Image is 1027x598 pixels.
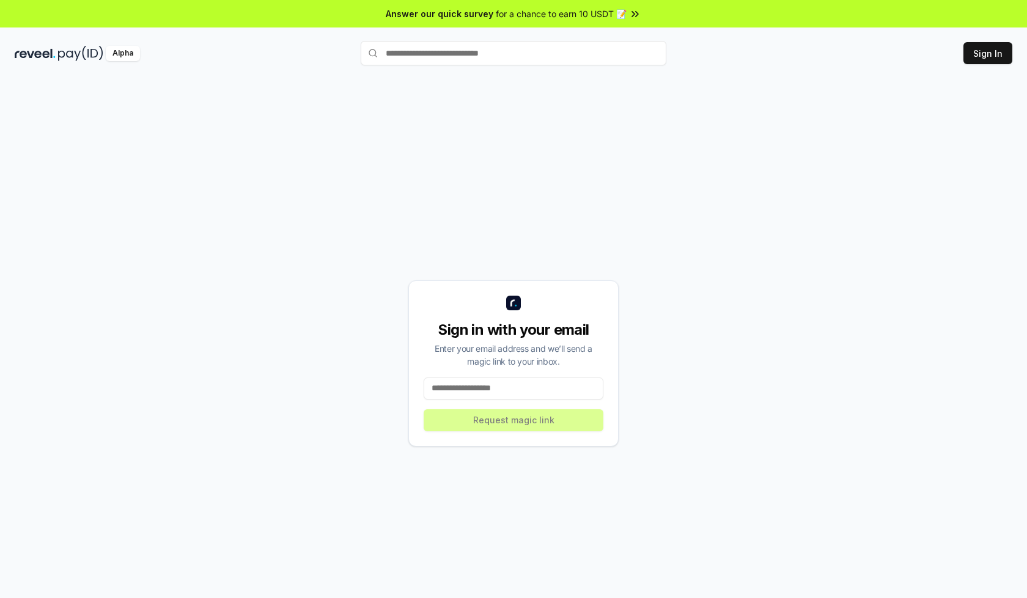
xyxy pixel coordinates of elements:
[15,46,56,61] img: reveel_dark
[58,46,103,61] img: pay_id
[496,7,627,20] span: for a chance to earn 10 USDT 📝
[506,296,521,310] img: logo_small
[424,320,603,340] div: Sign in with your email
[106,46,140,61] div: Alpha
[963,42,1012,64] button: Sign In
[424,342,603,368] div: Enter your email address and we’ll send a magic link to your inbox.
[386,7,493,20] span: Answer our quick survey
